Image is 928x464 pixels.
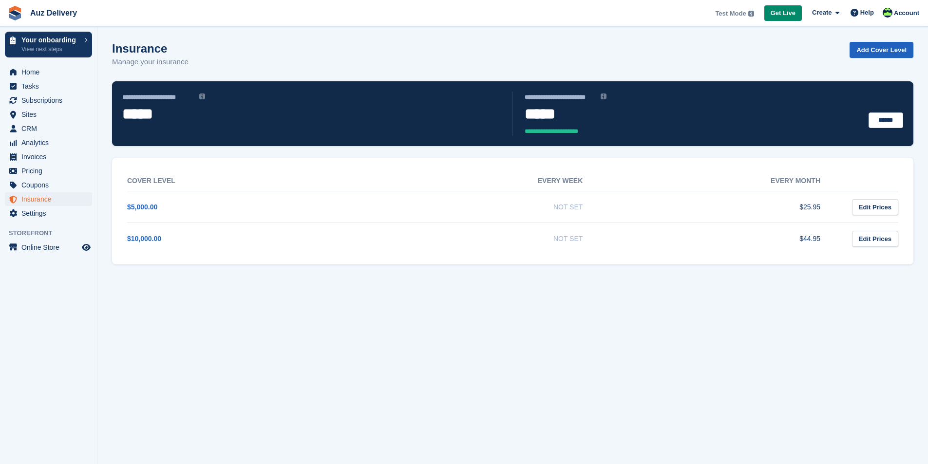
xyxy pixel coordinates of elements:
td: $44.95 [602,223,840,255]
a: Edit Prices [852,199,898,215]
span: Home [21,65,80,79]
p: View next steps [21,45,79,54]
span: Pricing [21,164,80,178]
a: Add Cover Level [850,42,913,58]
a: menu [5,178,92,192]
a: menu [5,241,92,254]
p: Manage your insurance [112,56,189,68]
span: Test Mode [715,9,746,19]
img: icon-info-grey-7440780725fd019a000dd9b08b2336e03edf1995a4989e88bcd33f0948082b44.svg [199,93,205,99]
th: Every month [602,171,840,191]
a: menu [5,150,92,164]
span: Account [894,8,919,18]
span: Tasks [21,79,80,93]
th: Cover Level [127,171,365,191]
a: Preview store [80,241,92,253]
p: Your onboarding [21,37,79,43]
span: CRM [21,122,80,135]
a: menu [5,79,92,93]
span: Analytics [21,136,80,149]
td: Not Set [365,223,603,255]
a: menu [5,108,92,121]
a: menu [5,192,92,206]
img: icon-info-grey-7440780725fd019a000dd9b08b2336e03edf1995a4989e88bcd33f0948082b44.svg [748,11,754,17]
span: Sites [21,108,80,121]
span: Settings [21,206,80,220]
a: menu [5,65,92,79]
th: Every week [365,171,603,191]
h1: Insurance [112,42,189,55]
a: $5,000.00 [127,203,157,211]
span: Create [812,8,832,18]
a: menu [5,136,92,149]
img: Beji Obong [883,8,892,18]
a: Edit Prices [852,231,898,247]
td: $25.95 [602,191,840,223]
img: icon-info-grey-7440780725fd019a000dd9b08b2336e03edf1995a4989e88bcd33f0948082b44.svg [601,93,606,99]
span: Coupons [21,178,80,192]
span: Get Live [771,8,795,18]
img: stora-icon-8386f47178a22dfd0bd8f6a31ec36ba5ce8667c1dd55bd0f319d3a0aa187defe.svg [8,6,22,20]
td: Not Set [365,191,603,223]
a: $10,000.00 [127,235,161,242]
a: Auz Delivery [26,5,81,21]
span: Insurance [21,192,80,206]
a: menu [5,122,92,135]
a: menu [5,164,92,178]
span: Invoices [21,150,80,164]
span: Online Store [21,241,80,254]
a: menu [5,206,92,220]
a: Your onboarding View next steps [5,32,92,57]
a: menu [5,93,92,107]
span: Subscriptions [21,93,80,107]
span: Storefront [9,228,97,238]
a: Get Live [764,5,802,21]
span: Help [860,8,874,18]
